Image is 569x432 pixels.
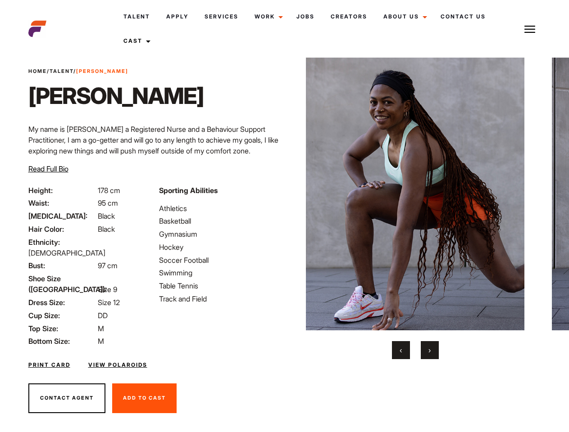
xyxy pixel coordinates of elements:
span: 95 cm [98,198,118,207]
a: Print Card [28,361,70,369]
a: View Polaroids [88,361,147,369]
span: M [98,324,104,333]
strong: [PERSON_NAME] [76,68,128,74]
a: Jobs [288,4,323,29]
span: Ethnicity: [28,237,96,247]
span: [DEMOGRAPHIC_DATA] [28,248,105,257]
span: Height: [28,185,96,196]
span: [MEDICAL_DATA]: [28,211,96,221]
button: Add To Cast [112,383,177,413]
li: Table Tennis [159,280,279,291]
span: M [98,337,104,346]
a: Services [196,4,246,29]
img: cropped-aefm-brand-fav-22-square.png [28,20,46,38]
a: About Us [375,4,432,29]
a: Apply [158,4,196,29]
li: Athletics [159,203,279,214]
a: Cast [115,29,156,53]
li: Swimming [159,267,279,278]
li: Basketball [159,216,279,226]
span: Cup Size: [28,310,96,321]
a: Home [28,68,47,74]
li: Hockey [159,242,279,252]
span: Bottom Size: [28,336,96,346]
span: Dress Size: [28,297,96,308]
span: Waist: [28,198,96,208]
strong: Sporting Abilities [159,186,218,195]
button: Read Full Bio [28,163,68,174]
span: Add To Cast [123,395,166,401]
span: / / [28,67,128,75]
span: Black [98,211,115,220]
li: Track and Field [159,293,279,304]
span: Black [98,225,115,234]
a: Creators [323,4,375,29]
img: Burger icon [524,24,535,35]
span: Previous [400,346,402,355]
span: My name is [PERSON_NAME] a Registered Nurse and a Behaviour Support Practitioner, I am a go-gette... [28,125,278,155]
span: Size 9 [98,285,117,294]
button: Contact Agent [28,383,105,413]
h1: [PERSON_NAME] [28,82,204,109]
span: Shoe Size ([GEOGRAPHIC_DATA]): [28,273,96,295]
span: Size 12 [98,298,120,307]
a: Talent [50,68,73,74]
span: Hair Color: [28,224,96,234]
span: Bust: [28,260,96,271]
a: Talent [115,4,158,29]
a: Contact Us [432,4,494,29]
span: 178 cm [98,186,120,195]
a: Work [246,4,288,29]
span: Next [428,346,431,355]
li: Soccer Football [159,255,279,265]
span: Read Full Bio [28,164,68,173]
span: Top Size: [28,323,96,334]
span: DD [98,311,108,320]
li: Gymnasium [159,229,279,239]
span: 97 cm [98,261,118,270]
